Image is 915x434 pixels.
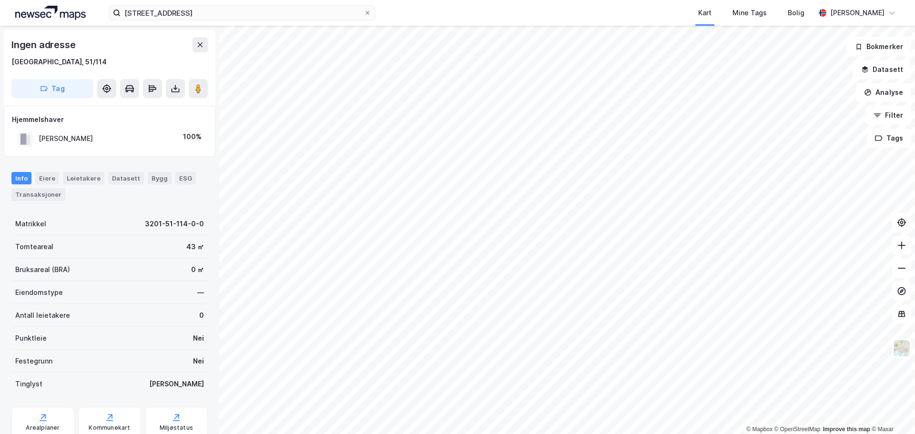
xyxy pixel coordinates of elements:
[11,172,31,184] div: Info
[148,172,172,184] div: Bygg
[35,172,59,184] div: Eiere
[193,333,204,344] div: Nei
[15,310,70,321] div: Antall leietakere
[175,172,196,184] div: ESG
[893,339,911,357] img: Z
[865,106,911,125] button: Filter
[26,424,60,432] div: Arealplaner
[746,426,773,433] a: Mapbox
[11,37,77,52] div: Ingen adresse
[108,172,144,184] div: Datasett
[853,60,911,79] button: Datasett
[12,114,207,125] div: Hjemmelshaver
[193,355,204,367] div: Nei
[788,7,804,19] div: Bolig
[183,131,202,142] div: 100%
[39,133,93,144] div: [PERSON_NAME]
[867,129,911,148] button: Tags
[11,188,65,201] div: Transaksjoner
[15,218,46,230] div: Matrikkel
[145,218,204,230] div: 3201-51-114-0-0
[856,83,911,102] button: Analyse
[15,6,86,20] img: logo.a4113a55bc3d86da70a041830d287a7e.svg
[732,7,767,19] div: Mine Tags
[823,426,870,433] a: Improve this map
[867,388,915,434] div: Kontrollprogram for chat
[830,7,884,19] div: [PERSON_NAME]
[774,426,821,433] a: OpenStreetMap
[15,333,47,344] div: Punktleie
[698,7,712,19] div: Kart
[11,79,93,98] button: Tag
[197,287,204,298] div: —
[63,172,104,184] div: Leietakere
[186,241,204,252] div: 43 ㎡
[867,388,915,434] iframe: Chat Widget
[847,37,911,56] button: Bokmerker
[15,241,53,252] div: Tomteareal
[15,355,52,367] div: Festegrunn
[121,6,364,20] input: Søk på adresse, matrikkel, gårdeiere, leietakere eller personer
[149,378,204,390] div: [PERSON_NAME]
[160,424,193,432] div: Miljøstatus
[191,264,204,275] div: 0 ㎡
[15,378,42,390] div: Tinglyst
[199,310,204,321] div: 0
[89,424,130,432] div: Kommunekart
[11,56,107,68] div: [GEOGRAPHIC_DATA], 51/114
[15,264,70,275] div: Bruksareal (BRA)
[15,287,63,298] div: Eiendomstype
